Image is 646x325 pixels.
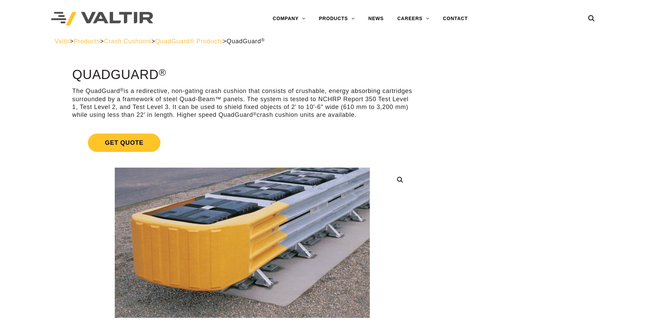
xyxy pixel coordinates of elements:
a: Valtir [55,38,70,45]
a: COMPANY [266,12,312,26]
sup: ® [159,67,166,78]
a: CAREERS [391,12,436,26]
span: Get Quote [88,134,160,152]
div: > > > > [55,37,592,45]
sup: ® [253,111,257,117]
p: The QuadGuard is a redirective, non-gating crash cushion that consists of crushable, energy absor... [72,87,412,119]
a: Products [74,38,100,45]
a: Crash Cushions [104,38,151,45]
a: NEWS [362,12,391,26]
a: PRODUCTS [312,12,362,26]
h1: QuadGuard [72,68,412,82]
img: Valtir [51,12,153,26]
sup: ® [120,87,124,92]
span: QuadGuard [227,38,265,45]
a: Get Quote [72,125,412,160]
a: QuadGuard® Products [155,38,223,45]
a: CONTACT [436,12,475,26]
sup: ® [261,37,265,43]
